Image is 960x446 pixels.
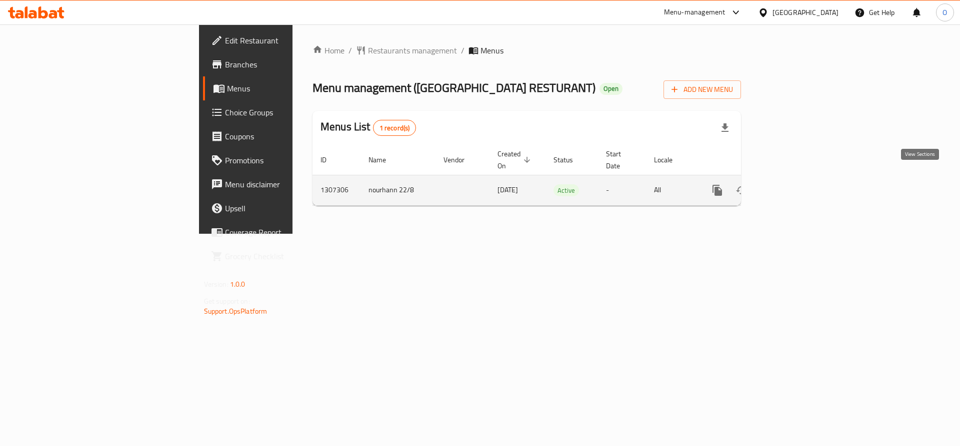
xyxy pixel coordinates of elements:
[225,34,351,46] span: Edit Restaurant
[671,83,733,96] span: Add New Menu
[204,305,267,318] a: Support.OpsPlatform
[705,178,729,202] button: more
[312,145,809,206] table: enhanced table
[203,172,359,196] a: Menu disclaimer
[204,295,250,308] span: Get support on:
[497,183,518,196] span: [DATE]
[654,154,685,166] span: Locale
[942,7,947,18] span: O
[225,58,351,70] span: Branches
[443,154,477,166] span: Vendor
[203,220,359,244] a: Coverage Report
[356,44,457,56] a: Restaurants management
[713,116,737,140] div: Export file
[203,148,359,172] a: Promotions
[203,196,359,220] a: Upsell
[225,106,351,118] span: Choice Groups
[320,119,416,136] h2: Menus List
[373,120,416,136] div: Total records count
[203,76,359,100] a: Menus
[663,80,741,99] button: Add New Menu
[225,154,351,166] span: Promotions
[203,124,359,148] a: Coupons
[225,130,351,142] span: Coupons
[204,278,228,291] span: Version:
[225,250,351,262] span: Grocery Checklist
[320,154,339,166] span: ID
[772,7,838,18] div: [GEOGRAPHIC_DATA]
[646,175,697,205] td: All
[697,145,809,175] th: Actions
[225,178,351,190] span: Menu disclaimer
[227,82,351,94] span: Menus
[203,52,359,76] a: Branches
[553,154,586,166] span: Status
[230,278,245,291] span: 1.0.0
[497,148,533,172] span: Created On
[598,175,646,205] td: -
[360,175,435,205] td: nourhann 22/8
[203,100,359,124] a: Choice Groups
[480,44,503,56] span: Menus
[553,185,579,196] span: Active
[225,202,351,214] span: Upsell
[203,28,359,52] a: Edit Restaurant
[599,83,622,95] div: Open
[225,226,351,238] span: Coverage Report
[664,6,725,18] div: Menu-management
[461,44,464,56] li: /
[553,184,579,196] div: Active
[368,44,457,56] span: Restaurants management
[203,244,359,268] a: Grocery Checklist
[312,44,741,56] nav: breadcrumb
[368,154,399,166] span: Name
[373,123,416,133] span: 1 record(s)
[599,84,622,93] span: Open
[606,148,634,172] span: Start Date
[312,76,595,99] span: Menu management ( [GEOGRAPHIC_DATA] RESTURANT )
